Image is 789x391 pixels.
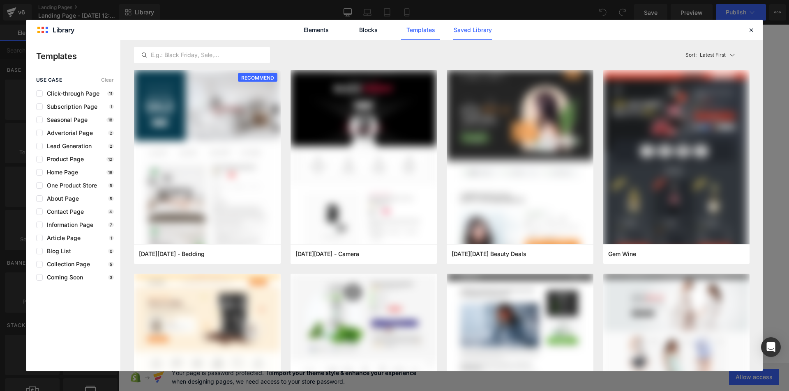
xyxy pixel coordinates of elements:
[106,157,114,162] p: 12
[452,250,526,258] span: Black Friday Beauty Deals
[139,250,205,258] span: Cyber Monday - Bedding
[297,20,336,40] a: Elements
[43,195,79,202] span: About Page
[761,337,781,357] div: Open Intercom Messenger
[238,73,277,82] span: RECOMMEND
[106,170,114,175] p: 18
[43,248,71,254] span: Blog List
[108,183,114,188] p: 5
[43,169,78,176] span: Home Page
[453,20,492,40] a: Saved Library
[43,90,99,97] span: Click-through Page
[108,209,114,214] p: 4
[682,47,750,63] button: Latest FirstSort:Latest First
[109,104,114,109] p: 1
[108,196,114,201] p: 5
[43,130,93,136] span: Advertorial Page
[102,206,569,212] p: or Drag & Drop elements from left sidebar
[106,117,114,122] p: 18
[603,70,750,266] img: 415fe324-69a9-4270-94dc-8478512c9daa.png
[36,77,62,83] span: use case
[608,250,636,258] span: Gem Wine
[295,250,359,258] span: Black Friday - Camera
[101,77,114,83] span: Clear
[349,20,388,40] a: Blocks
[700,51,726,59] p: Latest First
[43,156,84,162] span: Product Page
[102,83,569,93] p: Start building your page
[401,20,440,40] a: Templates
[108,262,114,267] p: 5
[43,222,93,228] span: Information Page
[107,91,114,96] p: 11
[109,236,114,240] p: 1
[134,50,270,60] input: E.g.: Black Friday, Sale,...
[685,52,697,58] span: Sort:
[108,249,114,254] p: 0
[43,117,88,123] span: Seasonal Page
[43,143,92,149] span: Lead Generation
[108,275,114,280] p: 3
[447,70,593,266] img: bb39deda-7990-40f7-8e83-51ac06fbe917.png
[43,182,97,189] span: One Product Store
[43,208,84,215] span: Contact Page
[108,130,114,135] p: 2
[43,235,81,241] span: Article Page
[43,274,83,281] span: Coming Soon
[298,183,372,199] a: Explore Template
[43,103,97,110] span: Subscription Page
[36,50,120,62] p: Templates
[43,261,90,268] span: Collection Page
[108,222,114,227] p: 7
[108,144,114,149] p: 2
